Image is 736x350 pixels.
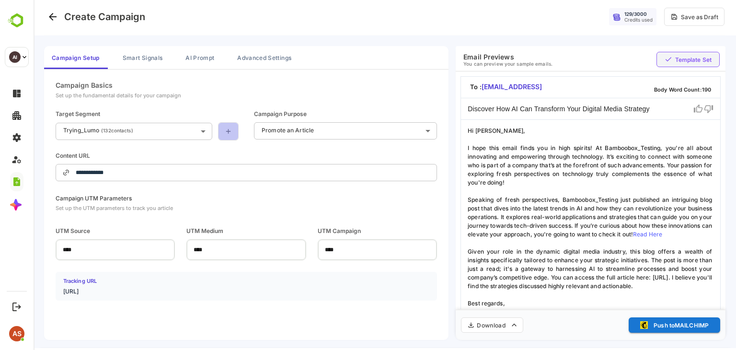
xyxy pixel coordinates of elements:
[599,233,629,240] a: Read Here
[10,300,23,313] button: Logout
[153,229,272,237] span: UTM Medium
[22,94,148,101] div: Set up the fundamental details for your campaign
[220,112,273,119] div: Campaign Purpose
[68,129,99,135] p: ( 132 contacts)
[591,19,619,24] div: Credits used
[228,128,280,136] p: Promote an Article
[284,229,403,237] span: UTM Campaign
[448,84,509,93] span: [EMAIL_ADDRESS]
[434,128,680,137] p: Hi [PERSON_NAME],
[9,326,24,341] div: AS
[31,13,112,24] h4: Create Campaign
[434,249,680,292] p: Given your role in the dynamic digital media industry, this blog offers a wealth of insights spec...
[618,83,680,96] p: Body Word Count: 190
[30,290,45,297] h4: [URL]
[11,48,74,71] button: Campaign Setup
[434,106,616,116] p: Discover How AI Can Transform Your Digital Media Strategy
[430,55,519,63] h6: Email Previews
[595,319,687,335] button: Push toMAILCHIMP
[11,48,415,71] div: campaign tabs
[22,83,79,91] div: Campaign Basics
[144,48,188,71] button: AI Prompt
[22,197,139,204] div: Campaign UTM Parameters
[591,13,613,19] div: 129 / 3000
[22,112,67,119] div: Target Segment
[434,301,680,318] p: Best regards, [PERSON_NAME]
[434,146,680,189] p: I hope this email finds you in high spirits! At Bamboobox_Testing, you're all about innovating an...
[22,229,141,237] span: UTM Source
[11,11,27,26] button: Go back
[22,154,74,161] div: Content URL
[22,207,139,213] div: Set up the UTM parameters to track you article
[434,82,511,96] p: To :
[434,198,680,241] p: Speaking of fresh perspectives, Bamboobox_Testing just published an intriguing blog post that div...
[5,12,29,30] img: BambooboxLogoMark.f1c84d78b4c51b1a7b5f700c9845e183.svg
[620,324,675,331] p: Push to MAILCHIMP
[647,15,685,23] div: Save as Draft
[30,280,63,286] h4: Tracking URL
[9,51,21,63] div: AI
[196,48,265,71] button: Advanced Settings
[642,58,678,65] p: Template Set
[430,63,519,69] p: You can preview your sample emails.
[81,48,137,71] button: Smart Signals
[631,10,691,28] button: Save as Draft
[623,54,686,69] button: Template Set
[427,319,490,335] button: Download
[30,128,66,136] p: Trying_Lumo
